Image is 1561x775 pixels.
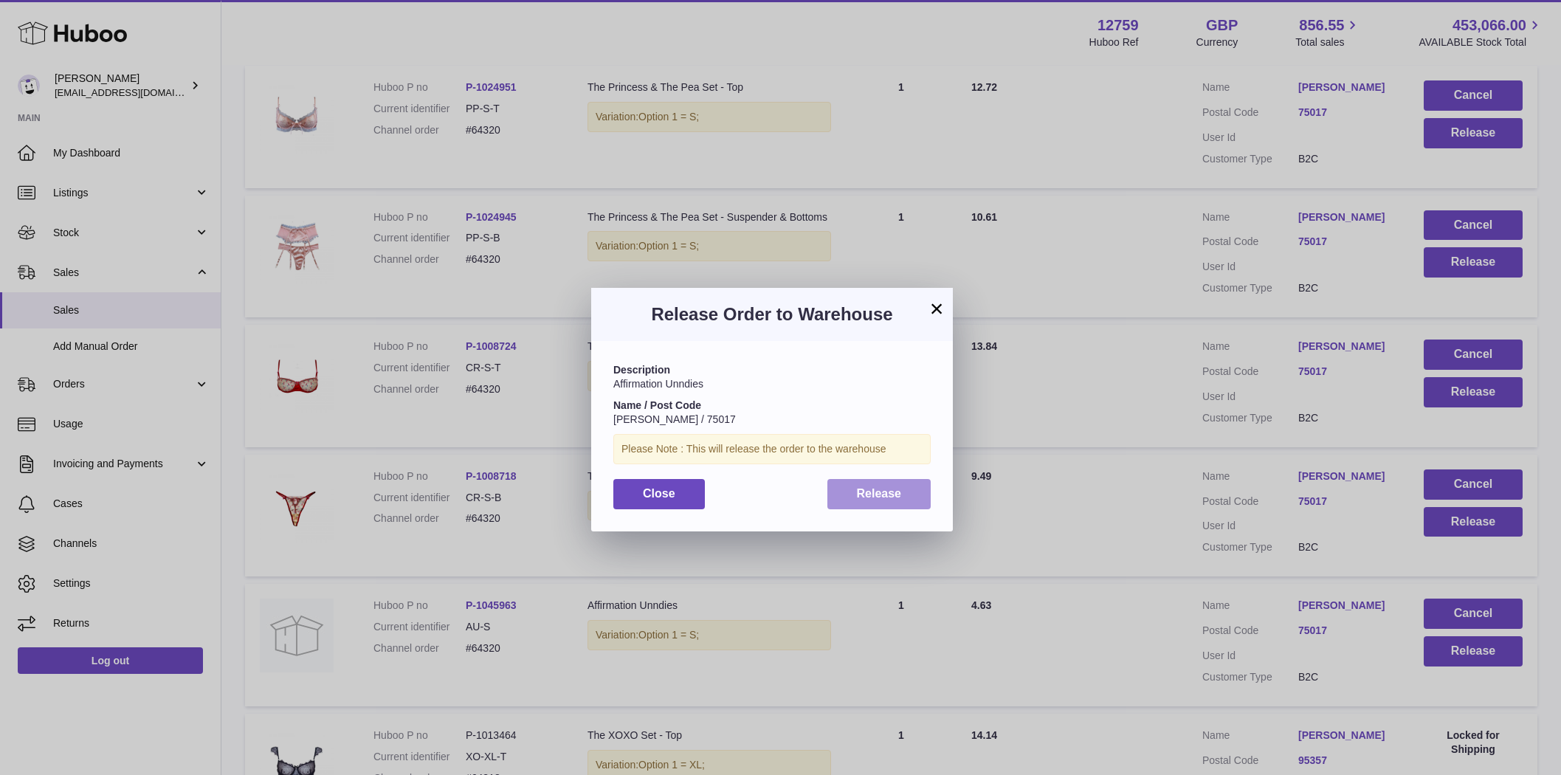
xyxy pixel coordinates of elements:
[613,364,670,376] strong: Description
[613,434,931,464] div: Please Note : This will release the order to the warehouse
[827,479,931,509] button: Release
[613,399,701,411] strong: Name / Post Code
[613,479,705,509] button: Close
[857,487,902,500] span: Release
[928,300,945,317] button: ×
[613,378,703,390] span: Affirmation Unndies
[613,413,736,425] span: [PERSON_NAME] / 75017
[643,487,675,500] span: Close
[613,303,931,326] h3: Release Order to Warehouse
